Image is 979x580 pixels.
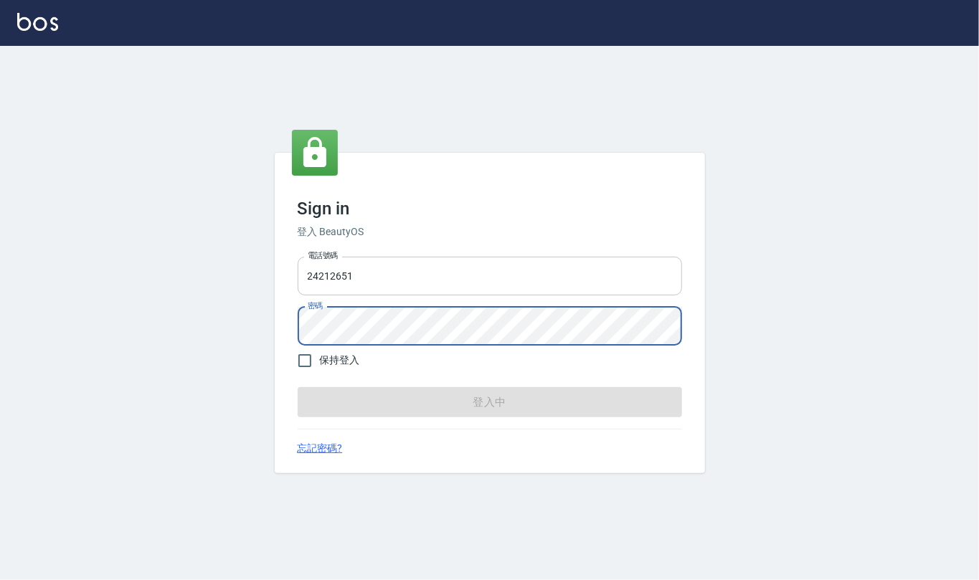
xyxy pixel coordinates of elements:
h6: 登入 BeautyOS [298,224,682,239]
h3: Sign in [298,199,682,219]
label: 密碼 [308,300,323,311]
label: 電話號碼 [308,250,338,261]
a: 忘記密碼? [298,441,343,456]
span: 保持登入 [320,353,360,368]
img: Logo [17,13,58,31]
